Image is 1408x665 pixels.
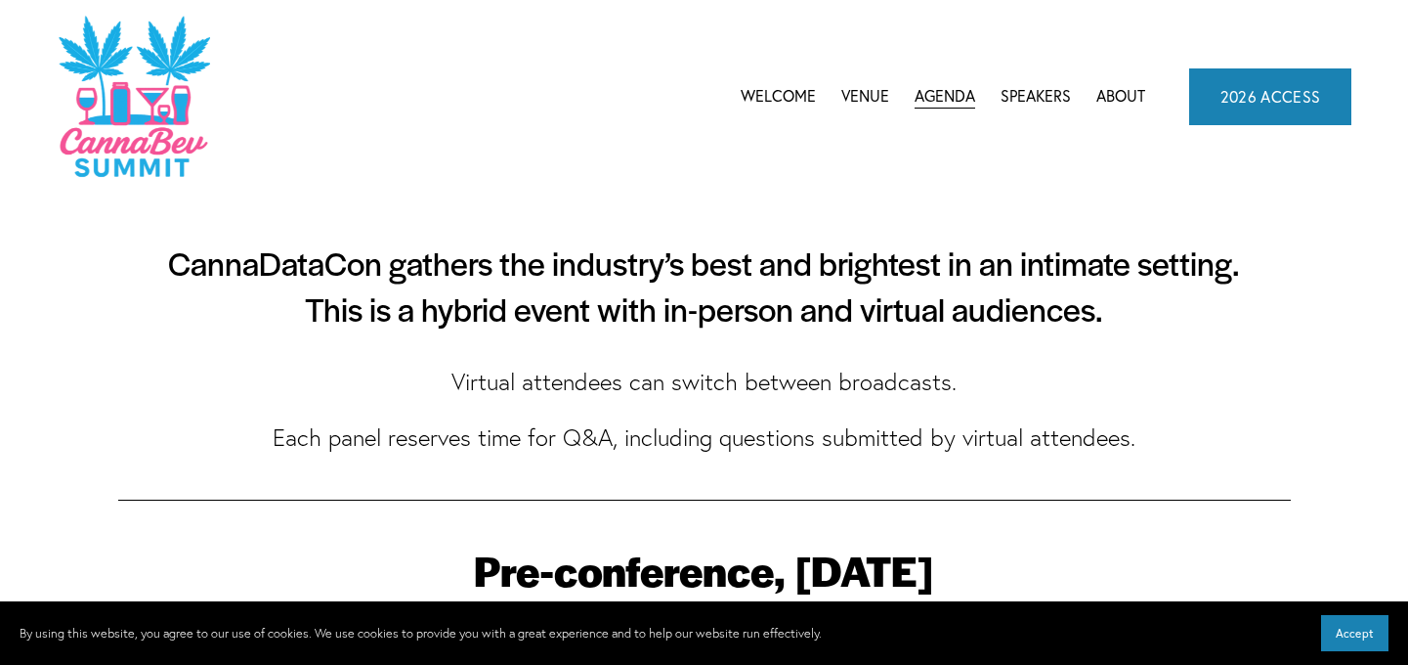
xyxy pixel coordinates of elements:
a: About [1096,82,1145,111]
span: Agenda [915,83,975,110]
a: folder dropdown [915,82,975,111]
a: Venue [841,82,889,111]
a: Speakers [1001,82,1071,111]
p: Virtual attendees can switch between broadcasts. [118,363,1291,403]
a: Welcome [741,82,816,111]
a: 2026 ACCESS [1189,68,1352,125]
img: CannaDataCon [57,14,210,179]
p: By using this website, you agree to our use of cookies. We use cookies to provide you with a grea... [20,623,822,644]
span: Accept [1336,626,1374,641]
p: Each panel reserves time for Q&A, including questions submitted by virtual attendees. [118,419,1291,459]
h3: CannaDataCon gathers the industry’s best and brightest in an intimate setting. This is a hybrid e... [118,241,1291,332]
strong: Pre-conference, [DATE] [474,541,934,598]
button: Accept [1321,615,1388,651]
